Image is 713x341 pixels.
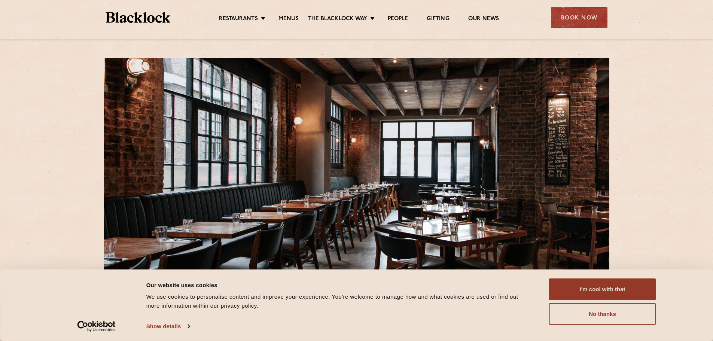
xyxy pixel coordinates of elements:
[146,280,532,289] div: Our website uses cookies
[549,278,656,300] button: I'm cool with that
[146,321,190,332] a: Show details
[64,321,129,332] a: Usercentrics Cookiebot - opens in a new window
[106,12,171,23] img: BL_Textured_Logo-footer-cropped.svg
[427,15,449,24] a: Gifting
[549,303,656,325] button: No thanks
[219,15,258,24] a: Restaurants
[308,15,367,24] a: The Blacklock Way
[146,292,532,310] div: We use cookies to personalise content and improve your experience. You're welcome to manage how a...
[551,7,607,28] div: Book Now
[278,15,299,24] a: Menus
[468,15,499,24] a: Our News
[388,15,408,24] a: People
